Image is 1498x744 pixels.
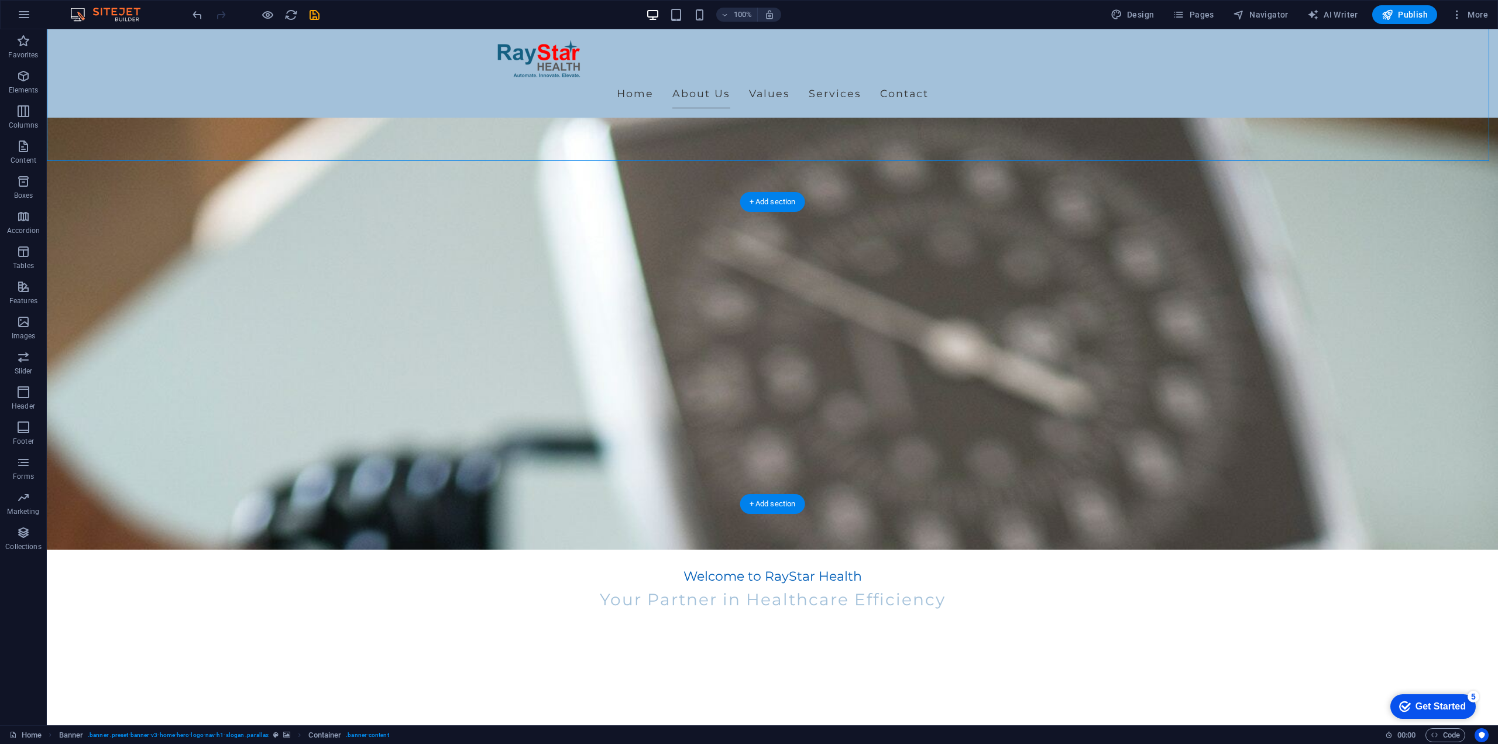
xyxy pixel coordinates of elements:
p: Marketing [7,507,39,516]
p: Elements [9,85,39,95]
button: Pages [1168,5,1218,24]
button: Usercentrics [1475,728,1489,742]
p: Boxes [14,191,33,200]
button: reload [284,8,298,22]
i: Undo: Change colors (Ctrl+Z) [191,8,204,22]
i: Reload page [284,8,298,22]
span: . banner-content [346,728,389,742]
i: This element is a customizable preset [273,732,279,738]
button: Design [1106,5,1159,24]
span: More [1451,9,1488,20]
p: Features [9,296,37,306]
span: AI Writer [1307,9,1358,20]
span: Click to select. Double-click to edit [59,728,84,742]
i: This element contains a background [283,732,290,738]
div: Get Started 5 items remaining, 0% complete [9,6,95,30]
p: Content [11,156,36,165]
button: save [307,8,321,22]
button: AI Writer [1303,5,1363,24]
p: Collections [5,542,41,551]
img: Editor Logo [67,8,155,22]
p: Slider [15,366,33,376]
nav: breadcrumb [59,728,389,742]
div: Design (Ctrl+Alt+Y) [1106,5,1159,24]
button: Navigator [1228,5,1293,24]
span: Publish [1382,9,1428,20]
h6: 100% [734,8,753,22]
button: undo [190,8,204,22]
p: Accordion [7,226,40,235]
h6: Session time [1385,728,1416,742]
button: More [1447,5,1493,24]
span: Navigator [1233,9,1289,20]
span: Code [1431,728,1460,742]
p: Images [12,331,36,341]
span: Click to select. Double-click to edit [308,728,341,742]
span: : [1406,731,1407,739]
i: On resize automatically adjust zoom level to fit chosen device. [764,9,775,20]
span: Design [1111,9,1155,20]
button: Code [1425,728,1465,742]
i: Save (Ctrl+S) [308,8,321,22]
button: 100% [716,8,758,22]
a: Click to cancel selection. Double-click to open Pages [9,728,42,742]
div: 5 [87,2,98,14]
p: Forms [13,472,34,481]
span: 00 00 [1397,728,1415,742]
p: Tables [13,261,34,270]
p: Header [12,402,35,411]
span: Pages [1173,9,1214,20]
div: Get Started [35,13,85,23]
button: Publish [1372,5,1437,24]
span: . banner .preset-banner-v3-home-hero-logo-nav-h1-slogan .parallax [88,728,269,742]
p: Footer [13,437,34,446]
p: Columns [9,121,38,130]
div: + Add section [740,192,805,212]
p: Favorites [8,50,38,60]
div: + Add section [740,494,805,514]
